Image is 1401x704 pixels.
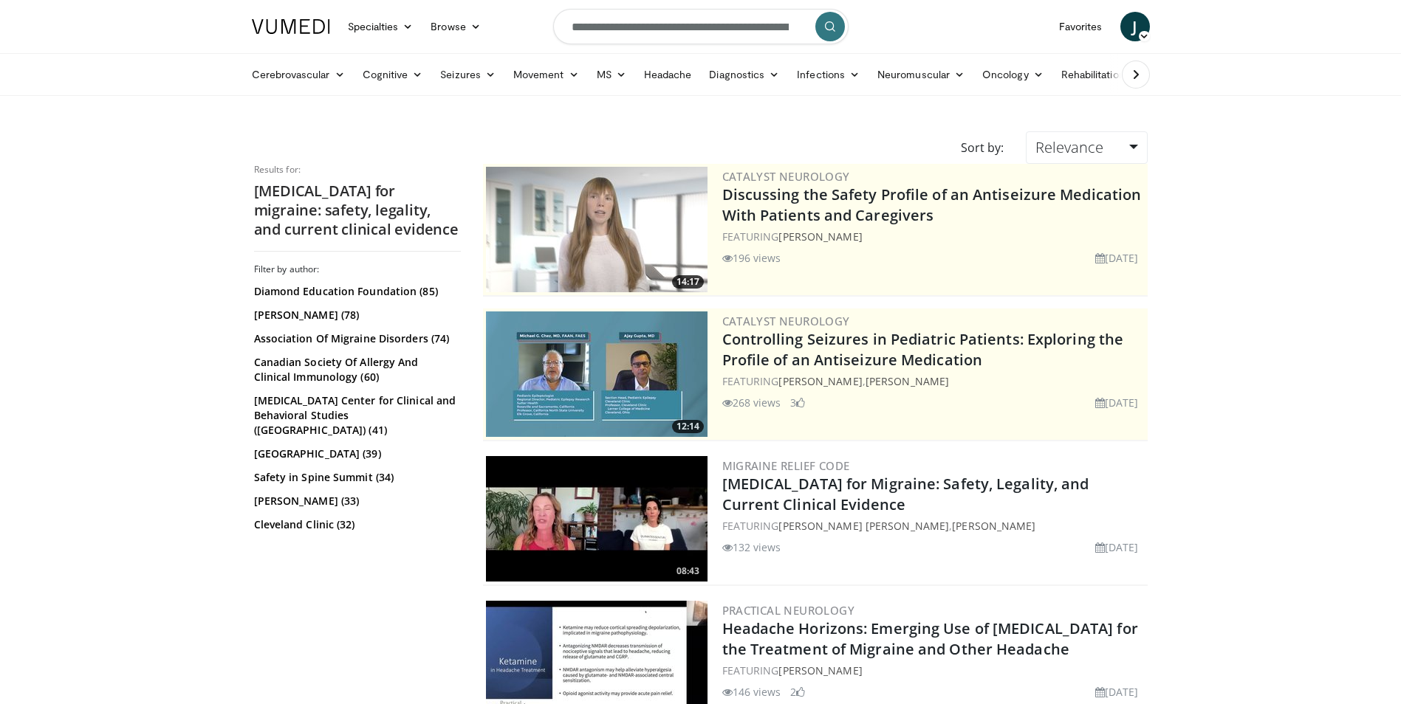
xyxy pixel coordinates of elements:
[722,373,1145,389] div: FEATURING ,
[254,446,457,461] a: [GEOGRAPHIC_DATA] (39)
[1120,12,1150,41] a: J
[722,395,781,410] li: 268 views
[788,60,869,89] a: Infections
[722,458,850,473] a: Migraine Relief Code
[254,263,461,275] h3: Filter by author:
[254,284,457,299] a: Diamond Education Foundation (85)
[553,9,849,44] input: Search topics, interventions
[504,60,588,89] a: Movement
[486,311,708,437] img: 5e01731b-4d4e-47f8-b775-0c1d7f1e3c52.png.300x170_q85_crop-smart_upscale.jpg
[722,474,1089,514] a: [MEDICAL_DATA] for Migraine: Safety, Legality, and Current Clinical Evidence
[1026,131,1147,164] a: Relevance
[722,618,1138,659] a: Headache Horizons: Emerging Use of [MEDICAL_DATA] for the Treatment of Migraine and Other Headache
[1035,137,1103,157] span: Relevance
[1095,539,1139,555] li: [DATE]
[422,12,490,41] a: Browse
[973,60,1052,89] a: Oncology
[486,167,708,292] img: c23d0a25-a0b6-49e6-ba12-869cdc8b250a.png.300x170_q85_crop-smart_upscale.jpg
[790,395,805,410] li: 3
[722,329,1124,370] a: Controlling Seizures in Pediatric Patients: Exploring the Profile of an Antiseizure Medication
[254,517,457,532] a: Cleveland Clinic (32)
[700,60,788,89] a: Diagnostics
[254,470,457,485] a: Safety in Spine Summit (34)
[722,539,781,555] li: 132 views
[722,663,1145,678] div: FEATURING
[672,565,704,578] span: 08:43
[778,663,862,677] a: [PERSON_NAME]
[869,60,973,89] a: Neuromuscular
[672,420,704,433] span: 12:14
[486,456,708,582] img: 47cca289-8bb2-49e7-a169-24ed61c83c4d.300x170_q85_crop-smart_upscale.jpg
[254,494,457,508] a: [PERSON_NAME] (33)
[778,519,949,533] a: [PERSON_NAME] [PERSON_NAME]
[790,684,805,700] li: 2
[254,331,457,346] a: Association Of Migraine Disorders (74)
[950,131,1015,164] div: Sort by:
[486,456,708,582] a: 08:43
[722,518,1145,534] div: FEATURING ,
[254,164,461,176] p: Results for:
[722,184,1142,225] a: Discussing the Safety Profile of an Antiseizure Medication With Patients and Caregivers
[866,374,949,388] a: [PERSON_NAME]
[722,169,850,184] a: Catalyst Neurology
[952,519,1035,533] a: [PERSON_NAME]
[635,60,701,89] a: Headache
[486,167,708,292] a: 14:17
[339,12,422,41] a: Specialties
[1095,684,1139,700] li: [DATE]
[588,60,635,89] a: MS
[354,60,432,89] a: Cognitive
[1052,60,1134,89] a: Rehabilitation
[722,314,850,328] a: Catalyst Neurology
[254,182,461,239] h2: [MEDICAL_DATA] for migraine: safety, legality, and current clinical evidence
[254,355,457,384] a: Canadian Society Of Allergy And Clinical Immunology (60)
[722,603,855,618] a: Practical Neurology
[243,60,354,89] a: Cerebrovascular
[1050,12,1111,41] a: Favorites
[722,229,1145,244] div: FEATURING
[672,275,704,289] span: 14:17
[722,250,781,266] li: 196 views
[1095,250,1139,266] li: [DATE]
[252,19,330,34] img: VuMedi Logo
[778,230,862,244] a: [PERSON_NAME]
[254,393,457,438] a: [MEDICAL_DATA] Center for Clinical and Behavioral Studies ([GEOGRAPHIC_DATA]) (41)
[722,684,781,700] li: 146 views
[254,308,457,322] a: [PERSON_NAME] (78)
[1095,395,1139,410] li: [DATE]
[431,60,504,89] a: Seizures
[778,374,862,388] a: [PERSON_NAME]
[486,311,708,437] a: 12:14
